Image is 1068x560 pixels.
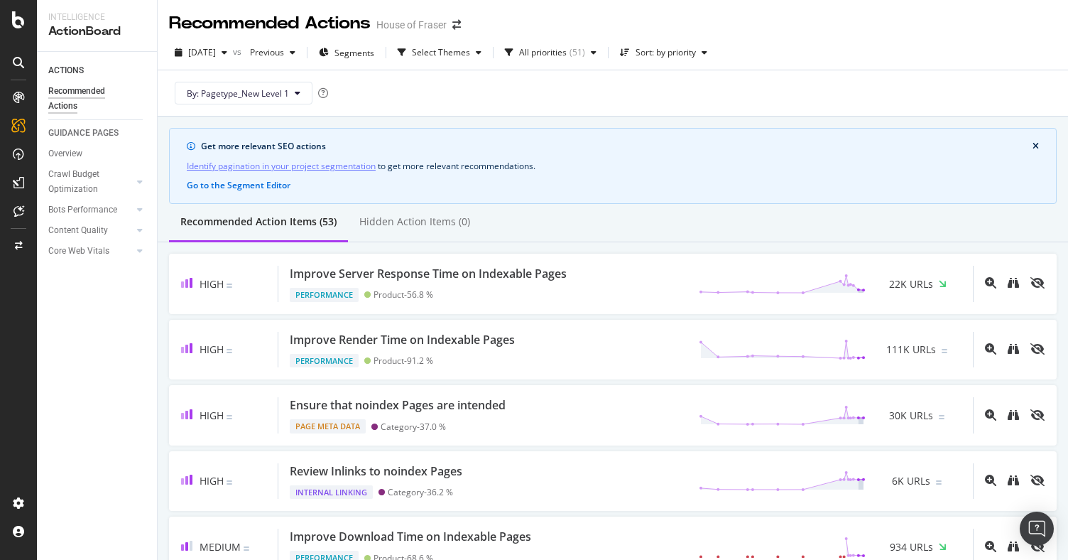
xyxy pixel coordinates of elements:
[892,474,930,488] span: 6K URLs
[227,349,232,353] img: Equal
[244,41,301,64] button: Previous
[48,244,109,259] div: Core Web Vitals
[48,223,108,238] div: Content Quality
[388,487,453,497] div: Category - 36.2 %
[187,87,289,99] span: By: Pagetype_New Level 1
[187,158,376,173] a: Identify pagination in your project segmentation
[48,23,146,40] div: ActionBoard
[985,541,996,552] div: magnifying-glass-plus
[499,41,602,64] button: All priorities(51)
[48,167,133,197] a: Crawl Budget Optimization
[1030,277,1045,289] div: eye-slash
[244,46,284,58] span: Previous
[169,11,371,36] div: Recommended Actions
[313,41,380,64] button: Segments
[244,546,249,551] img: Equal
[200,343,224,356] span: High
[200,409,224,422] span: High
[374,355,433,366] div: Product - 91.2 %
[392,41,487,64] button: Select Themes
[290,288,359,302] div: Performance
[452,20,461,30] div: arrow-right-arrow-left
[48,146,147,161] a: Overview
[890,540,933,554] span: 934 URLs
[290,485,373,500] div: Internal Linking
[412,48,470,57] div: Select Themes
[180,215,337,229] div: Recommended Action Items (53)
[359,215,470,229] div: Hidden Action Items (0)
[48,203,133,217] a: Bots Performance
[334,47,374,59] span: Segments
[636,48,696,57] div: Sort: by priority
[48,11,146,23] div: Intelligence
[614,41,713,64] button: Sort: by priority
[1030,541,1045,552] div: eye-slash
[227,284,232,288] img: Equal
[936,480,942,485] img: Equal
[290,332,515,348] div: Improve Render Time on Indexable Pages
[290,463,462,480] div: Review Inlinks to noindex Pages
[376,18,447,32] div: House of Fraser
[290,397,506,414] div: Ensure that noindex Pages are intended
[1008,343,1019,355] div: binoculars
[939,415,944,419] img: Equal
[570,48,585,57] div: ( 51 )
[227,415,232,419] img: Equal
[48,146,82,161] div: Overview
[1008,475,1019,488] a: binoculars
[290,529,531,545] div: Improve Download Time on Indexable Pages
[1030,409,1045,421] div: eye-slash
[200,540,241,554] span: Medium
[1008,278,1019,290] a: binoculars
[48,63,84,78] div: ACTIONS
[1030,343,1045,355] div: eye-slash
[1008,410,1019,422] a: binoculars
[48,203,117,217] div: Bots Performance
[889,277,933,291] span: 22K URLs
[1008,541,1019,552] div: binoculars
[169,41,233,64] button: [DATE]
[519,48,567,57] div: All priorities
[290,354,359,368] div: Performance
[985,343,996,355] div: magnifying-glass-plus
[187,179,290,192] button: Go to the Segment Editor
[1020,512,1054,546] div: Open Intercom Messenger
[381,421,446,432] div: Category - 37.0 %
[48,223,133,238] a: Content Quality
[48,63,147,78] a: ACTIONS
[200,277,224,291] span: High
[886,343,936,357] span: 111K URLs
[1008,344,1019,356] a: binoculars
[942,349,947,353] img: Equal
[175,82,312,104] button: By: Pagetype_New Level 1
[290,419,366,434] div: Page Meta Data
[188,46,216,58] span: 2025 Oct. 5th
[290,266,567,282] div: Improve Server Response Time on Indexable Pages
[985,475,996,486] div: magnifying-glass-plus
[374,289,433,300] div: Product - 56.8 %
[169,128,1057,204] div: info banner
[1008,542,1019,554] a: binoculars
[187,158,1039,173] div: to get more relevant recommendations .
[1029,137,1042,156] button: close banner
[201,140,1032,153] div: Get more relevant SEO actions
[48,167,123,197] div: Crawl Budget Optimization
[227,480,232,485] img: Equal
[48,244,133,259] a: Core Web Vitals
[1008,277,1019,289] div: binoculars
[48,126,119,141] div: GUIDANCE PAGES
[985,409,996,421] div: magnifying-glass-plus
[1030,475,1045,486] div: eye-slash
[233,45,244,58] span: vs
[1008,409,1019,421] div: binoculars
[48,84,133,114] div: Recommended Actions
[48,84,147,114] a: Recommended Actions
[48,126,147,141] a: GUIDANCE PAGES
[1008,475,1019,486] div: binoculars
[985,277,996,289] div: magnifying-glass-plus
[200,474,224,488] span: High
[889,409,933,423] span: 30K URLs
